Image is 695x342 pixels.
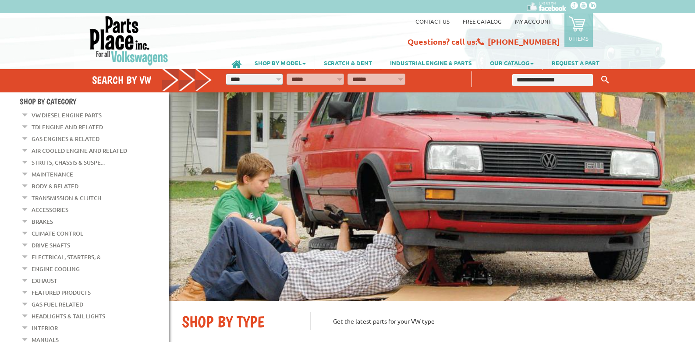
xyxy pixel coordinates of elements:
[415,18,450,25] a: Contact us
[310,312,682,330] p: Get the latest parts for your VW type
[32,310,105,322] a: Headlights & Tail Lights
[32,287,91,298] a: Featured Products
[481,55,543,70] a: OUR CATALOG
[89,15,169,66] img: Parts Place Inc!
[32,299,83,310] a: Gas Fuel Related
[32,228,83,239] a: Climate Control
[32,121,103,133] a: TDI Engine and Related
[599,73,612,87] button: Keyword Search
[569,35,589,42] p: 0 items
[32,275,57,286] a: Exhaust
[182,312,297,331] h2: SHOP BY TYPE
[32,263,80,275] a: Engine Cooling
[32,251,105,263] a: Electrical, Starters, &...
[543,55,608,70] a: REQUEST A PART
[169,92,695,301] img: First slide [900x500]
[32,133,99,145] a: Gas Engines & Related
[32,216,53,227] a: Brakes
[32,157,105,168] a: Struts, Chassis & Suspe...
[564,13,593,47] a: 0 items
[92,74,212,86] h4: Search by VW
[32,204,68,215] a: Accessories
[246,55,315,70] a: SHOP BY MODEL
[381,55,481,70] a: INDUSTRIAL ENGINE & PARTS
[32,180,78,192] a: Body & Related
[32,322,58,334] a: Interior
[32,169,73,180] a: Maintenance
[32,192,101,204] a: Transmission & Clutch
[32,145,127,156] a: Air Cooled Engine and Related
[20,97,169,106] h4: Shop By Category
[463,18,502,25] a: Free Catalog
[315,55,381,70] a: SCRATCH & DENT
[32,109,102,121] a: VW Diesel Engine Parts
[515,18,551,25] a: My Account
[32,240,70,251] a: Drive Shafts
